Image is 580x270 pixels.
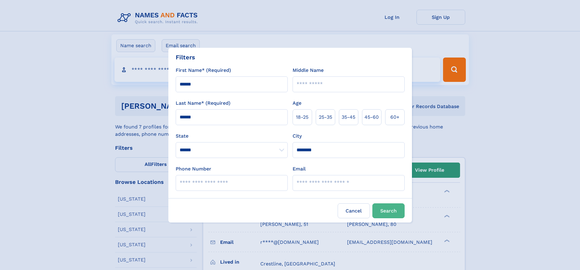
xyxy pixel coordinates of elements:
[372,203,405,218] button: Search
[296,114,308,121] span: 18‑25
[390,114,399,121] span: 60+
[176,165,211,173] label: Phone Number
[293,132,302,140] label: City
[364,114,379,121] span: 45‑60
[293,165,306,173] label: Email
[293,100,301,107] label: Age
[176,67,231,74] label: First Name* (Required)
[293,67,324,74] label: Middle Name
[319,114,332,121] span: 25‑35
[176,53,195,62] div: Filters
[176,100,230,107] label: Last Name* (Required)
[338,203,370,218] label: Cancel
[176,132,288,140] label: State
[342,114,355,121] span: 35‑45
